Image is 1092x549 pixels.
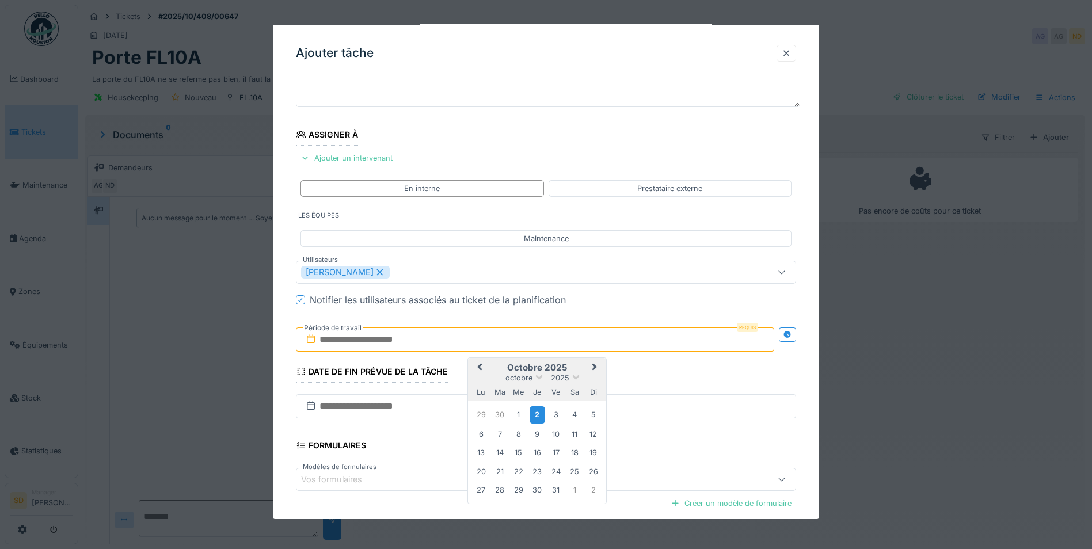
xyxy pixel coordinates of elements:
div: Choose jeudi 9 octobre 2025 [530,426,545,442]
div: [PERSON_NAME] [301,266,390,279]
div: Choose dimanche 26 octobre 2025 [585,464,601,479]
div: mercredi [511,384,526,399]
div: Choose mercredi 29 octobre 2025 [511,482,526,498]
button: Previous Month [469,359,488,378]
div: Date de fin prévue de la tâche [296,363,448,383]
div: Choose mardi 7 octobre 2025 [492,426,508,442]
div: Choose mercredi 15 octobre 2025 [511,445,526,460]
label: Modèles de formulaires [300,462,379,472]
div: Choose samedi 1 novembre 2025 [567,482,583,498]
div: Assigner à [296,126,358,146]
div: Choose lundi 6 octobre 2025 [473,426,489,442]
div: Choose lundi 13 octobre 2025 [473,445,489,460]
h2: octobre 2025 [468,363,606,373]
div: samedi [567,384,583,399]
div: Choose jeudi 30 octobre 2025 [530,482,545,498]
div: Choose vendredi 17 octobre 2025 [548,445,564,460]
div: Choose mardi 28 octobre 2025 [492,482,508,498]
div: Choose dimanche 5 octobre 2025 [585,407,601,422]
button: Next Month [587,359,605,378]
div: Prestataire externe [637,183,702,194]
div: Choose mercredi 8 octobre 2025 [511,426,526,442]
div: Choose lundi 27 octobre 2025 [473,482,489,498]
span: 2025 [551,373,569,382]
div: En interne [404,183,440,194]
div: Choose samedi 25 octobre 2025 [567,464,583,479]
div: Vos formulaires [301,473,378,486]
div: Choose mardi 30 septembre 2025 [492,407,508,422]
label: Période de travail [303,322,363,334]
div: Choose vendredi 3 octobre 2025 [548,407,564,422]
div: Choose samedi 11 octobre 2025 [567,426,583,442]
div: Notifier les utilisateurs associés au ticket de la planification [310,293,566,307]
div: dimanche [585,384,601,399]
div: Choose vendredi 10 octobre 2025 [548,426,564,442]
div: Choose lundi 20 octobre 2025 [473,464,489,479]
div: Requis [737,323,758,332]
div: Choose vendredi 31 octobre 2025 [548,482,564,498]
div: Maintenance [524,233,569,244]
div: Choose mardi 14 octobre 2025 [492,445,508,460]
div: Choose mercredi 22 octobre 2025 [511,464,526,479]
span: octobre [505,373,532,382]
label: Les équipes [298,211,796,223]
label: Utilisateurs [300,255,340,265]
div: vendredi [548,384,564,399]
div: mardi [492,384,508,399]
div: Month octobre, 2025 [472,405,603,500]
div: Choose mardi 21 octobre 2025 [492,464,508,479]
div: lundi [473,384,489,399]
div: Choose dimanche 19 octobre 2025 [585,445,601,460]
div: Créer un modèle de formulaire [666,495,796,511]
div: Choose dimanche 2 novembre 2025 [585,482,601,498]
h3: Ajouter tâche [296,46,374,60]
div: Choose vendredi 24 octobre 2025 [548,464,564,479]
div: Données de facturation [296,516,421,535]
div: Choose jeudi 16 octobre 2025 [530,445,545,460]
div: Ajouter un intervenant [296,150,397,166]
div: Choose samedi 4 octobre 2025 [567,407,583,422]
div: Choose samedi 18 octobre 2025 [567,445,583,460]
div: Choose mercredi 1 octobre 2025 [511,407,526,422]
div: Choose jeudi 2 octobre 2025 [530,406,545,423]
div: Choose jeudi 23 octobre 2025 [530,464,545,479]
div: Choose dimanche 12 octobre 2025 [585,426,601,442]
div: jeudi [530,384,545,399]
div: Formulaires [296,437,366,456]
div: Choose lundi 29 septembre 2025 [473,407,489,422]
